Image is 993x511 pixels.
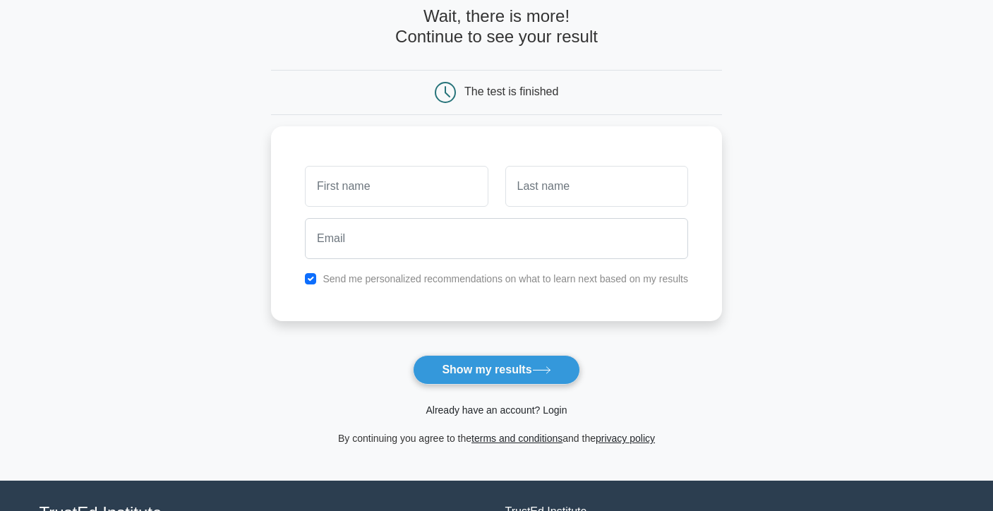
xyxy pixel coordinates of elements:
[596,433,655,444] a: privacy policy
[464,85,558,97] div: The test is finished
[305,166,488,207] input: First name
[323,273,688,284] label: Send me personalized recommendations on what to learn next based on my results
[413,355,579,385] button: Show my results
[305,218,688,259] input: Email
[426,404,567,416] a: Already have an account? Login
[505,166,688,207] input: Last name
[271,6,722,47] h4: Wait, there is more! Continue to see your result
[263,430,730,447] div: By continuing you agree to the and the
[471,433,562,444] a: terms and conditions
